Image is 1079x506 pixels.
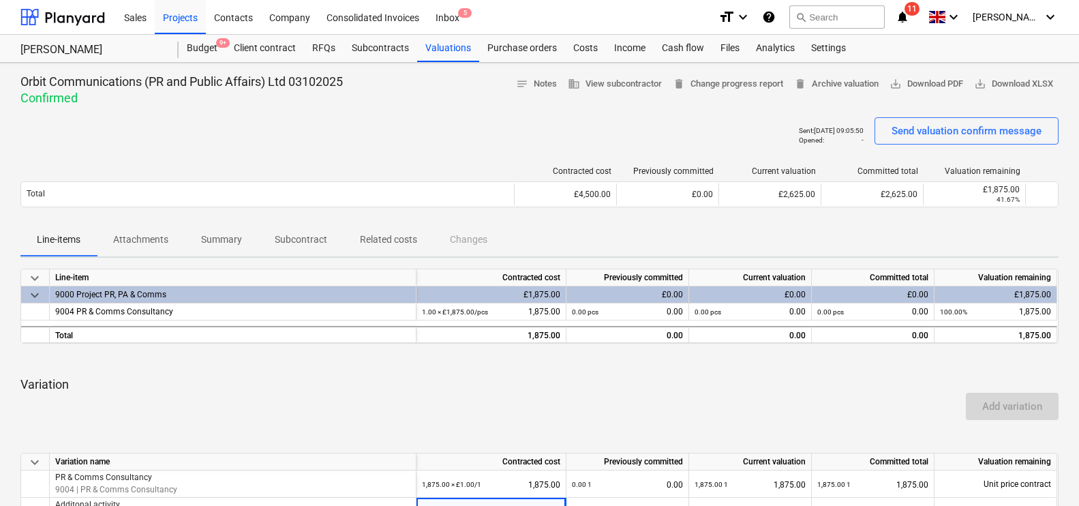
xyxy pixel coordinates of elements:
span: search [795,12,806,23]
span: 9+ [216,38,230,48]
p: Total [27,188,45,200]
i: notifications [896,9,909,25]
p: - [862,136,864,145]
div: 0.00 [572,471,683,498]
span: delete [673,78,685,90]
div: Previously committed [622,166,714,176]
i: keyboard_arrow_down [735,9,751,25]
div: Line-item [50,269,416,286]
span: 11 [905,2,920,16]
a: Client contract [226,35,304,62]
small: 0.00 pcs [817,308,844,316]
p: [DATE] 09:05:50 [814,126,864,135]
small: 1,875.00 × £1.00 / 1 [422,481,481,488]
small: 0.00 pcs [695,308,721,316]
div: £4,500.00 [514,183,616,205]
p: Subcontract [275,233,327,247]
div: 0.00 [817,303,928,321]
span: Change progress report [673,76,783,92]
a: Analytics [748,35,803,62]
a: Files [712,35,748,62]
i: keyboard_arrow_down [945,9,962,25]
div: Contracted cost [416,269,566,286]
div: 0.00 [572,303,683,321]
a: Valuations [417,35,479,62]
i: keyboard_arrow_down [1042,9,1059,25]
p: Summary [201,233,242,247]
div: £2,625.00 [718,183,821,205]
span: keyboard_arrow_down [27,287,43,303]
p: Confirmed [20,90,343,106]
div: 9004 PR & Comms Consultancy [55,303,410,321]
div: £0.00 [812,286,934,303]
i: format_size [718,9,735,25]
span: save_alt [890,78,902,90]
span: Notes [516,76,557,92]
p: Sent : [799,126,814,135]
div: Current valuation [689,453,812,471]
div: £0.00 [689,286,812,303]
div: [PERSON_NAME] [20,43,162,57]
div: 1,875.00 [422,327,560,344]
p: Line-items [37,233,80,247]
div: 1,875.00 [817,471,928,498]
div: 9000 Project PR, PA & Comms [55,286,410,303]
div: Unit price contract [934,471,1057,498]
div: Previously committed [566,453,689,471]
button: Download PDF [884,74,969,95]
div: £0.00 [616,183,718,205]
p: Related costs [360,233,417,247]
span: Download XLSX [974,76,1053,92]
div: £2,625.00 [821,183,923,205]
iframe: Chat Widget [1011,441,1079,506]
span: [PERSON_NAME] [973,12,1041,23]
span: keyboard_arrow_down [27,270,43,286]
span: keyboard_arrow_down [27,454,43,471]
small: 1,875.00 1 [695,481,728,488]
p: 9004 | PR & Comms Consultancy [55,483,177,495]
span: Archive valuation [794,76,879,92]
p: Orbit Communications (PR and Public Affairs) Ltd 03102025 [20,74,343,90]
div: 1,875.00 [695,471,806,498]
div: 0.00 [572,327,683,344]
div: Committed total [812,453,934,471]
button: View subcontractor [562,74,667,95]
div: Valuation remaining [929,166,1020,176]
small: 0.00 pcs [572,308,598,316]
p: Attachments [113,233,168,247]
div: 1,875.00 [940,327,1051,344]
small: 0.00 1 [572,481,592,488]
div: Valuation remaining [934,269,1057,286]
span: 5 [458,8,472,18]
p: Variation [20,376,1059,393]
button: Change progress report [667,74,789,95]
div: 1,875.00 [940,303,1051,321]
button: Notes [511,74,562,95]
span: business [568,78,580,90]
div: Budget [179,35,226,62]
a: Budget9+ [179,35,226,62]
div: Costs [565,35,606,62]
div: 0.00 [812,326,934,343]
span: notes [516,78,528,90]
button: Archive valuation [789,74,884,95]
div: Current valuation [689,269,812,286]
span: View subcontractor [568,76,662,92]
div: Committed total [827,166,918,176]
button: Download XLSX [969,74,1059,95]
a: RFQs [304,35,344,62]
a: Income [606,35,654,62]
a: Subcontracts [344,35,417,62]
a: Cash flow [654,35,712,62]
div: £1,875.00 [934,286,1057,303]
div: Total [50,326,416,343]
i: Knowledge base [762,9,776,25]
small: 1,875.00 1 [817,481,851,488]
div: Previously committed [566,269,689,286]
